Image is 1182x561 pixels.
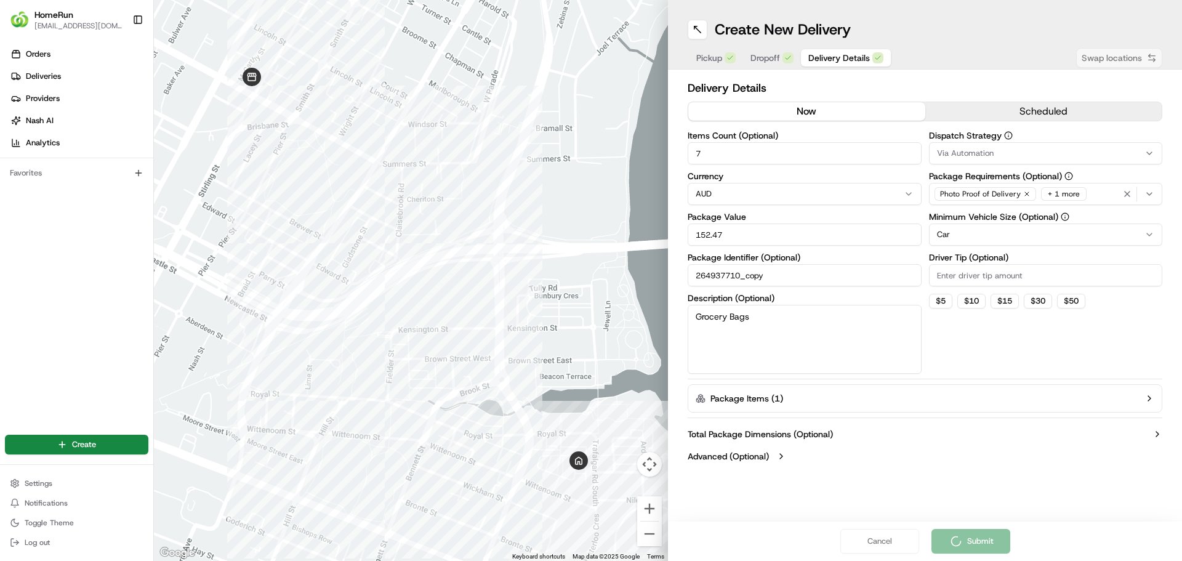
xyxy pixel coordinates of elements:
button: Minimum Vehicle Size (Optional) [1061,212,1069,221]
button: Zoom in [637,496,662,521]
label: Description (Optional) [688,294,922,302]
button: Dispatch Strategy [1004,131,1013,140]
img: Google [157,545,198,561]
span: Settings [25,478,52,488]
button: HomeRun [34,9,73,21]
img: HomeRun [10,10,30,30]
button: HomeRunHomeRun[EMAIL_ADDRESS][DOMAIN_NAME] [5,5,127,34]
button: Photo Proof of Delivery+ 1 more [929,183,1163,205]
span: Notifications [25,498,68,508]
a: Nash AI [5,111,153,131]
button: now [688,102,925,121]
label: Package Items ( 1 ) [710,392,783,405]
span: Map data ©2025 Google [573,553,640,560]
button: Toggle Theme [5,514,148,531]
h2: Delivery Details [688,79,1162,97]
label: Package Requirements (Optional) [929,172,1163,180]
button: $15 [991,294,1019,309]
label: Package Identifier (Optional) [688,253,922,262]
span: Delivery Details [808,52,870,64]
a: Providers [5,89,153,108]
label: Dispatch Strategy [929,131,1163,140]
span: Deliveries [26,71,61,82]
input: Enter package value [688,224,922,246]
a: Analytics [5,133,153,153]
div: Favorites [5,163,148,183]
label: Package Value [688,212,922,221]
a: Deliveries [5,67,153,86]
button: Total Package Dimensions (Optional) [688,428,1162,440]
button: Create [5,435,148,454]
span: Log out [25,538,50,547]
button: Keyboard shortcuts [512,552,565,561]
span: Nash AI [26,115,54,126]
span: Photo Proof of Delivery [940,189,1021,199]
label: Driver Tip (Optional) [929,253,1163,262]
button: $5 [929,294,952,309]
span: Pickup [696,52,722,64]
a: Terms [647,553,664,560]
a: Orders [5,44,153,64]
span: Analytics [26,137,60,148]
button: Advanced (Optional) [688,450,1162,462]
span: Create [72,439,96,450]
button: Package Items (1) [688,384,1162,413]
span: Providers [26,93,60,104]
div: + 1 more [1041,187,1087,201]
span: Dropoff [750,52,780,64]
input: Enter number of items [688,142,922,164]
input: Enter package identifier [688,264,922,286]
span: Orders [26,49,50,60]
input: Enter driver tip amount [929,264,1163,286]
button: $30 [1024,294,1052,309]
button: Settings [5,475,148,492]
button: Log out [5,534,148,551]
button: $10 [957,294,986,309]
h1: Create New Delivery [715,20,851,39]
button: Package Requirements (Optional) [1064,172,1073,180]
label: Advanced (Optional) [688,450,769,462]
a: Open this area in Google Maps (opens a new window) [157,545,198,561]
button: scheduled [925,102,1162,121]
button: $50 [1057,294,1085,309]
button: Via Automation [929,142,1163,164]
label: Currency [688,172,922,180]
button: Zoom out [637,522,662,546]
button: Map camera controls [637,452,662,477]
span: Toggle Theme [25,518,74,528]
button: Notifications [5,494,148,512]
textarea: Grocery Bags [688,305,922,374]
label: Items Count (Optional) [688,131,922,140]
label: Total Package Dimensions (Optional) [688,428,833,440]
span: Via Automation [937,148,994,159]
button: [EMAIL_ADDRESS][DOMAIN_NAME] [34,21,123,31]
label: Minimum Vehicle Size (Optional) [929,212,1163,221]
